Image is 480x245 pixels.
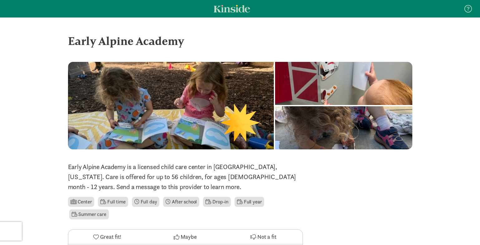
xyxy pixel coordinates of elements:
span: Maybe [181,232,197,241]
span: Not a fit [257,232,276,241]
li: Drop-in [203,197,231,207]
li: After school [163,197,199,207]
li: Summer care [69,209,109,219]
li: Full day [132,197,160,207]
p: Early Alpine Academy is a licensed child care center in [GEOGRAPHIC_DATA], [US_STATE]. Care is of... [68,162,303,192]
li: Full year [235,197,264,207]
button: Great fit! [68,230,146,244]
li: Full time [98,197,128,207]
li: Center [68,197,95,207]
span: Great fit! [100,232,121,241]
div: Early Alpine Academy [68,32,412,49]
button: Not a fit [224,230,302,244]
a: Kinside [214,5,250,12]
button: Maybe [146,230,224,244]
